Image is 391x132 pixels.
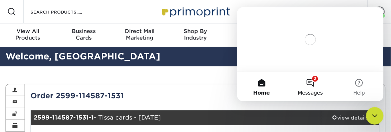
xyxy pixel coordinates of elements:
[34,114,94,121] strong: 2599-114587-1531-1
[25,90,205,101] div: Order 2599-114587-1531
[168,23,224,47] a: Shop ByIndustry
[31,110,321,125] div: - Tissa cards - [DATE]
[168,28,224,41] div: Industry
[56,28,112,34] span: Business
[112,23,168,47] a: Direct MailMarketing
[112,28,168,41] div: Marketing
[112,28,168,34] span: Direct Mail
[159,4,232,19] img: Primoprint
[56,28,112,41] div: Cards
[321,114,379,121] div: view details
[56,23,112,47] a: BusinessCards
[366,107,384,125] iframe: Intercom live chat
[237,7,384,101] iframe: Intercom live chat
[30,7,101,16] input: SEARCH PRODUCTS.....
[223,23,279,47] a: DesignServices
[223,28,279,41] div: Services
[321,110,379,125] a: view details
[223,28,279,34] span: Design
[168,28,224,34] span: Shop By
